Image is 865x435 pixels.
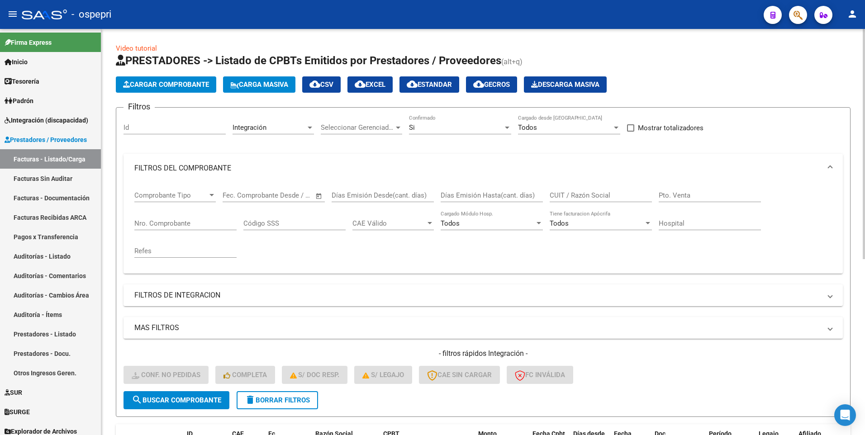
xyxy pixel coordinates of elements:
mat-panel-title: FILTROS DE INTEGRACION [134,290,821,300]
mat-icon: person [847,9,858,19]
a: Video tutorial [116,44,157,52]
span: FC Inválida [515,371,565,379]
span: Tesorería [5,76,39,86]
mat-expansion-panel-header: MAS FILTROS [124,317,843,339]
span: Comprobante Tipo [134,191,208,199]
span: Seleccionar Gerenciador [321,123,394,132]
button: Buscar Comprobante [124,391,229,409]
mat-icon: cloud_download [355,79,366,90]
mat-icon: delete [245,394,256,405]
span: Inicio [5,57,28,67]
button: EXCEL [347,76,393,93]
button: Open calendar [314,191,324,201]
button: FC Inválida [507,366,573,384]
span: Firma Express [5,38,52,47]
input: Fecha inicio [223,191,259,199]
button: Conf. no pedidas [124,366,209,384]
button: Borrar Filtros [237,391,318,409]
span: CAE SIN CARGAR [427,371,492,379]
span: SURGE [5,407,30,417]
span: Todos [550,219,569,227]
span: Gecros [473,80,510,89]
span: Si [409,123,415,132]
span: CAE Válido [352,219,426,227]
span: - ospepri [71,5,111,24]
mat-icon: search [132,394,143,405]
span: Buscar Comprobante [132,396,221,404]
span: Conf. no pedidas [132,371,200,379]
h3: Filtros [124,100,155,113]
span: Mostrar totalizadores [638,123,703,133]
input: Fecha fin [267,191,311,199]
button: Cargar Comprobante [116,76,216,93]
mat-icon: cloud_download [407,79,418,90]
mat-panel-title: FILTROS DEL COMPROBANTE [134,163,821,173]
mat-expansion-panel-header: FILTROS DE INTEGRACION [124,284,843,306]
span: Todos [518,123,537,132]
h4: - filtros rápidos Integración - [124,349,843,359]
span: Integración (discapacidad) [5,115,88,125]
span: PRESTADORES -> Listado de CPBTs Emitidos por Prestadores / Proveedores [116,54,501,67]
span: CSV [309,80,333,89]
button: Carga Masiva [223,76,295,93]
mat-icon: menu [7,9,18,19]
button: Completa [215,366,275,384]
span: Integración [233,123,266,132]
button: Gecros [466,76,517,93]
span: Borrar Filtros [245,396,310,404]
mat-icon: cloud_download [473,79,484,90]
span: Padrón [5,96,33,106]
span: (alt+q) [501,57,523,66]
button: S/ legajo [354,366,412,384]
span: EXCEL [355,80,385,89]
button: CAE SIN CARGAR [419,366,500,384]
button: Descarga Masiva [524,76,607,93]
span: S/ Doc Resp. [290,371,340,379]
div: Open Intercom Messenger [834,404,856,426]
span: S/ legajo [362,371,404,379]
span: Prestadores / Proveedores [5,135,87,145]
span: Cargar Comprobante [123,80,209,89]
mat-panel-title: MAS FILTROS [134,323,821,333]
span: Estandar [407,80,452,89]
span: Completa [223,371,267,379]
mat-icon: cloud_download [309,79,320,90]
span: Descarga Masiva [531,80,599,89]
app-download-masive: Descarga masiva de comprobantes (adjuntos) [524,76,607,93]
button: S/ Doc Resp. [282,366,348,384]
div: FILTROS DEL COMPROBANTE [124,183,843,274]
span: SUR [5,388,22,397]
button: CSV [302,76,341,93]
span: Todos [441,219,460,227]
span: Carga Masiva [230,80,288,89]
button: Estandar [399,76,459,93]
mat-expansion-panel-header: FILTROS DEL COMPROBANTE [124,154,843,183]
